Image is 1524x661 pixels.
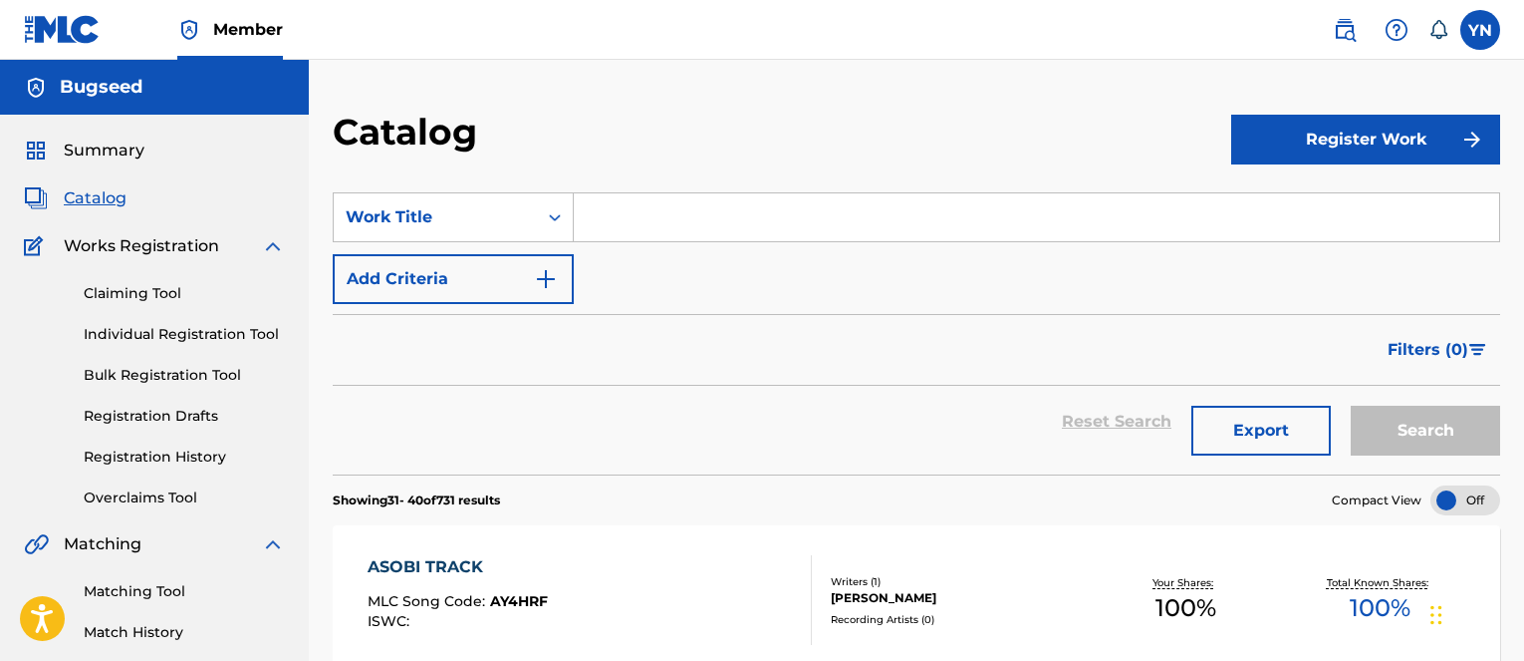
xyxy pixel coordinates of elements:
[1468,400,1524,560] iframe: Resource Center
[24,234,50,258] img: Works Registration
[64,234,219,258] span: Works Registration
[333,110,487,155] h2: Catalog
[24,186,127,210] a: CatalogCatalog
[1424,565,1524,661] div: チャットウィジェット
[84,581,285,602] a: Matching Tool
[84,283,285,304] a: Claiming Tool
[64,532,141,556] span: Matching
[368,612,414,630] span: ISWC :
[84,365,285,386] a: Bulk Registration Tool
[84,488,285,508] a: Overclaims Tool
[84,622,285,643] a: Match History
[177,18,201,42] img: Top Rightsholder
[1325,10,1365,50] a: Public Search
[333,492,500,509] p: Showing 31 - 40 of 731 results
[1155,590,1216,626] span: 100 %
[261,532,285,556] img: expand
[1469,344,1486,356] img: filter
[24,532,49,556] img: Matching
[534,267,558,291] img: 9d2ae6d4665cec9f34b9.svg
[84,324,285,345] a: Individual Registration Tool
[333,254,574,304] button: Add Criteria
[1430,585,1442,645] div: ドラッグ
[1333,18,1357,42] img: search
[64,186,127,210] span: Catalog
[1377,10,1416,50] div: Help
[1231,115,1500,165] button: Register Work
[64,139,144,163] span: Summary
[24,139,48,163] img: Summary
[1460,10,1500,50] div: User Menu
[368,592,490,610] span: MLC Song Code :
[261,234,285,258] img: expand
[1460,128,1484,152] img: f7272a7cc735f4ea7f67.svg
[1428,20,1448,40] div: Notifications
[24,186,48,210] img: Catalog
[1191,406,1331,456] button: Export
[1327,575,1433,590] p: Total Known Shares:
[1376,325,1500,375] button: Filters (0)
[60,76,142,99] h5: Bugseed
[368,555,548,579] div: ASOBI TRACK
[213,18,283,41] span: Member
[831,589,1089,607] div: [PERSON_NAME]
[24,76,48,100] img: Accounts
[84,447,285,468] a: Registration History
[1350,590,1410,626] span: 100 %
[1388,338,1468,362] span: Filters ( 0 )
[346,205,525,229] div: Work Title
[24,139,144,163] a: SummarySummary
[1424,565,1524,661] iframe: Chat Widget
[490,592,548,610] span: AY4HRF
[333,192,1500,475] form: Search Form
[84,406,285,427] a: Registration Drafts
[831,612,1089,627] div: Recording Artists ( 0 )
[831,574,1089,589] div: Writers ( 1 )
[1385,18,1408,42] img: help
[1332,492,1421,509] span: Compact View
[1152,575,1218,590] p: Your Shares:
[24,15,101,44] img: MLC Logo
